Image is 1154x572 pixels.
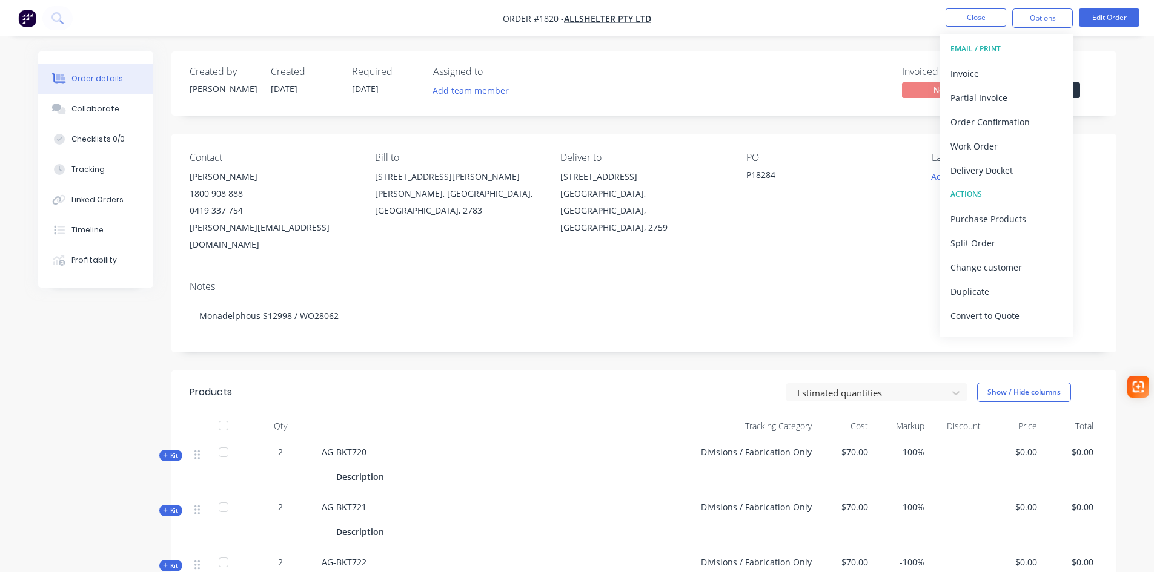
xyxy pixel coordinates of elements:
button: Kit [159,560,182,571]
div: Assigned to [433,66,554,77]
img: Factory [18,9,36,27]
button: Add team member [426,82,515,99]
div: Invoiced [902,66,993,77]
span: $70.00 [821,501,868,513]
div: Duplicate [950,283,1062,300]
span: 2 [278,501,283,513]
button: Collaborate [38,94,153,124]
div: [STREET_ADDRESS][PERSON_NAME][PERSON_NAME], [GEOGRAPHIC_DATA], [GEOGRAPHIC_DATA], 2783 [375,168,541,219]
div: Tracking Category [680,414,817,438]
div: Notes [190,281,1098,292]
button: Kit [159,450,182,461]
div: 1800 908 888 [190,185,356,202]
div: Price [986,414,1042,438]
div: Profitability [71,255,117,266]
div: Created by [190,66,256,77]
button: Kit [159,505,182,516]
div: 0419 337 754 [190,202,356,219]
div: [GEOGRAPHIC_DATA], [GEOGRAPHIC_DATA], [GEOGRAPHIC_DATA], 2759 [560,185,726,236]
div: [PERSON_NAME] [190,168,356,185]
div: Delivery Docket [950,162,1062,179]
span: $0.00 [1047,445,1093,458]
div: Contact [190,152,356,163]
button: Profitability [38,245,153,275]
div: Description [336,523,389,541]
button: Timeline [38,215,153,245]
span: $70.00 [821,556,868,568]
div: Total [1042,414,1098,438]
span: $0.00 [1047,556,1093,568]
div: Required [352,66,419,77]
span: AG-BKT721 [322,501,366,513]
div: Order details [71,73,123,84]
div: Products [190,385,232,399]
span: -100% [878,556,924,568]
span: $0.00 [1047,501,1093,513]
span: Order #1820 - [503,13,564,24]
span: $70.00 [821,445,868,458]
div: P18284 [746,168,898,185]
div: Divisions / Fabrication Only [680,438,817,493]
button: Order details [38,64,153,94]
button: Tracking [38,154,153,185]
div: Markup [873,414,929,438]
a: Allshelter Pty Ltd [564,13,651,24]
div: Linked Orders [71,194,124,205]
button: Linked Orders [38,185,153,215]
div: Qty [244,414,317,438]
button: Add team member [433,82,516,99]
button: Close [946,8,1006,27]
span: $0.00 [990,501,1037,513]
div: [PERSON_NAME][EMAIL_ADDRESS][DOMAIN_NAME] [190,219,356,253]
div: [STREET_ADDRESS] [560,168,726,185]
span: -100% [878,445,924,458]
span: Kit [163,451,179,460]
div: ACTIONS [950,186,1062,202]
iframe: Intercom live chat [1113,531,1142,560]
span: No [902,82,975,97]
span: $0.00 [990,445,1037,458]
span: AG-BKT722 [322,556,366,568]
span: AG-BKT720 [322,446,366,458]
div: Created [271,66,337,77]
div: PO [746,152,912,163]
div: Deliver to [560,152,726,163]
span: Kit [163,561,179,570]
span: [DATE] [271,83,297,94]
div: Work Order [950,137,1062,155]
div: Tracking [71,164,105,175]
div: [PERSON_NAME] [190,82,256,95]
div: EMAIL / PRINT [950,41,1062,57]
div: Invoice [950,65,1062,82]
div: Timeline [71,225,104,235]
div: Labels [932,152,1098,163]
button: Add labels [925,168,981,185]
div: Discount [929,414,986,438]
div: Bill to [375,152,541,163]
span: -100% [878,501,924,513]
div: Archive [950,331,1062,349]
button: Options [1012,8,1073,28]
div: [STREET_ADDRESS][GEOGRAPHIC_DATA], [GEOGRAPHIC_DATA], [GEOGRAPHIC_DATA], 2759 [560,168,726,236]
div: Description [336,468,389,485]
div: Cost [817,414,873,438]
span: $0.00 [990,556,1037,568]
span: Kit [163,506,179,515]
div: [PERSON_NAME], [GEOGRAPHIC_DATA], [GEOGRAPHIC_DATA], 2783 [375,185,541,219]
div: Checklists 0/0 [71,134,125,145]
button: Show / Hide columns [977,383,1071,402]
div: Divisions / Fabrication Only [680,493,817,548]
div: Change customer [950,258,1062,276]
div: Partial Invoice [950,89,1062,107]
div: Collaborate [71,104,119,114]
span: 2 [278,556,283,568]
div: Monadelphous S12998 / WO28062 [190,297,1098,334]
div: Convert to Quote [950,307,1062,324]
div: [STREET_ADDRESS][PERSON_NAME] [375,168,541,185]
div: [PERSON_NAME]1800 908 8880419 337 754[PERSON_NAME][EMAIL_ADDRESS][DOMAIN_NAME] [190,168,356,253]
button: Edit Order [1079,8,1139,27]
div: Order Confirmation [950,113,1062,131]
button: Checklists 0/0 [38,124,153,154]
div: Purchase Products [950,210,1062,228]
